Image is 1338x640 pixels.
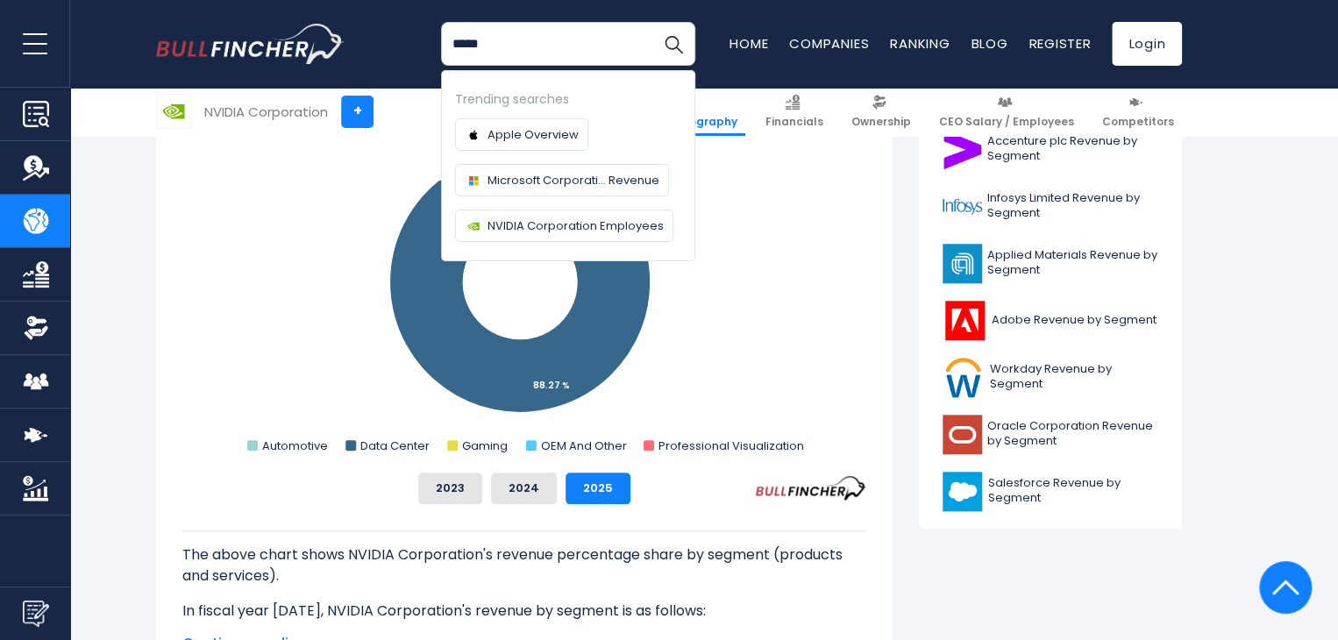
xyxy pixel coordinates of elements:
img: INFY logo [943,187,982,226]
img: NVDA logo [157,95,190,128]
a: Oracle Corporation Revenue by Segment [932,410,1169,459]
a: NVIDIA Corporation Employees [455,210,673,242]
span: Salesforce Revenue by Segment [987,476,1158,506]
a: Blog [971,34,1007,53]
img: bullfincher logo [156,24,345,64]
text: Automotive [262,437,328,454]
a: Accenture plc Revenue by Segment [932,125,1169,174]
a: Salesforce Revenue by Segment [932,467,1169,516]
span: Microsoft Corporati... Revenue [488,171,659,189]
img: CRM logo [943,472,982,511]
a: CEO Salary / Employees [931,88,1082,136]
a: Workday Revenue by Segment [932,353,1169,402]
a: Microsoft Corporati... Revenue [455,164,669,196]
a: Login [1112,22,1182,66]
span: NVIDIA Corporation Employees [488,217,664,235]
span: Applied Materials Revenue by Segment [987,248,1158,278]
p: In fiscal year [DATE], NVIDIA Corporation's revenue by segment is as follows: [182,601,866,622]
button: Search [651,22,695,66]
div: Trending searches [455,89,681,110]
button: 2023 [418,473,482,504]
img: WDAY logo [943,358,985,397]
img: ADBE logo [943,301,986,340]
img: Company logo [465,217,482,235]
a: + [341,96,374,128]
span: Competitors [1102,115,1174,129]
img: ACN logo [943,130,982,169]
img: Company logo [465,126,482,144]
tspan: 88.27 % [533,379,570,392]
span: CEO Salary / Employees [939,115,1074,129]
img: Ownership [23,315,49,341]
div: NVIDIA Corporation [204,102,328,122]
button: 2025 [566,473,630,504]
span: Accenture plc Revenue by Segment [987,134,1158,164]
a: Competitors [1094,88,1182,136]
a: Companies [789,34,869,53]
span: Oracle Corporation Revenue by Segment [987,419,1158,449]
text: Gaming [462,437,508,454]
a: Ranking [890,34,950,53]
a: Home [729,34,768,53]
img: ORCL logo [943,415,982,454]
text: Professional Visualization [658,437,804,454]
a: Financials [758,88,831,136]
span: Apple Overview [488,125,579,144]
a: Adobe Revenue by Segment [932,296,1169,345]
a: Apple Overview [455,118,588,151]
img: AMAT logo [943,244,982,283]
a: Ownership [843,88,919,136]
span: Adobe Revenue by Segment [992,313,1157,328]
text: Data Center [360,437,430,454]
p: The above chart shows NVIDIA Corporation's revenue percentage share by segment (products and serv... [182,544,866,587]
a: Applied Materials Revenue by Segment [932,239,1169,288]
span: Financials [765,115,823,129]
span: Ownership [851,115,911,129]
span: Workday Revenue by Segment [990,362,1158,392]
a: Infosys Limited Revenue by Segment [932,182,1169,231]
a: Register [1028,34,1091,53]
a: Go to homepage [156,24,345,64]
img: Company logo [465,172,482,189]
text: OEM And Other [541,437,627,454]
svg: NVIDIA Corporation's Revenue Share by Segment [182,108,866,459]
button: 2024 [491,473,557,504]
span: Infosys Limited Revenue by Segment [987,191,1158,221]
